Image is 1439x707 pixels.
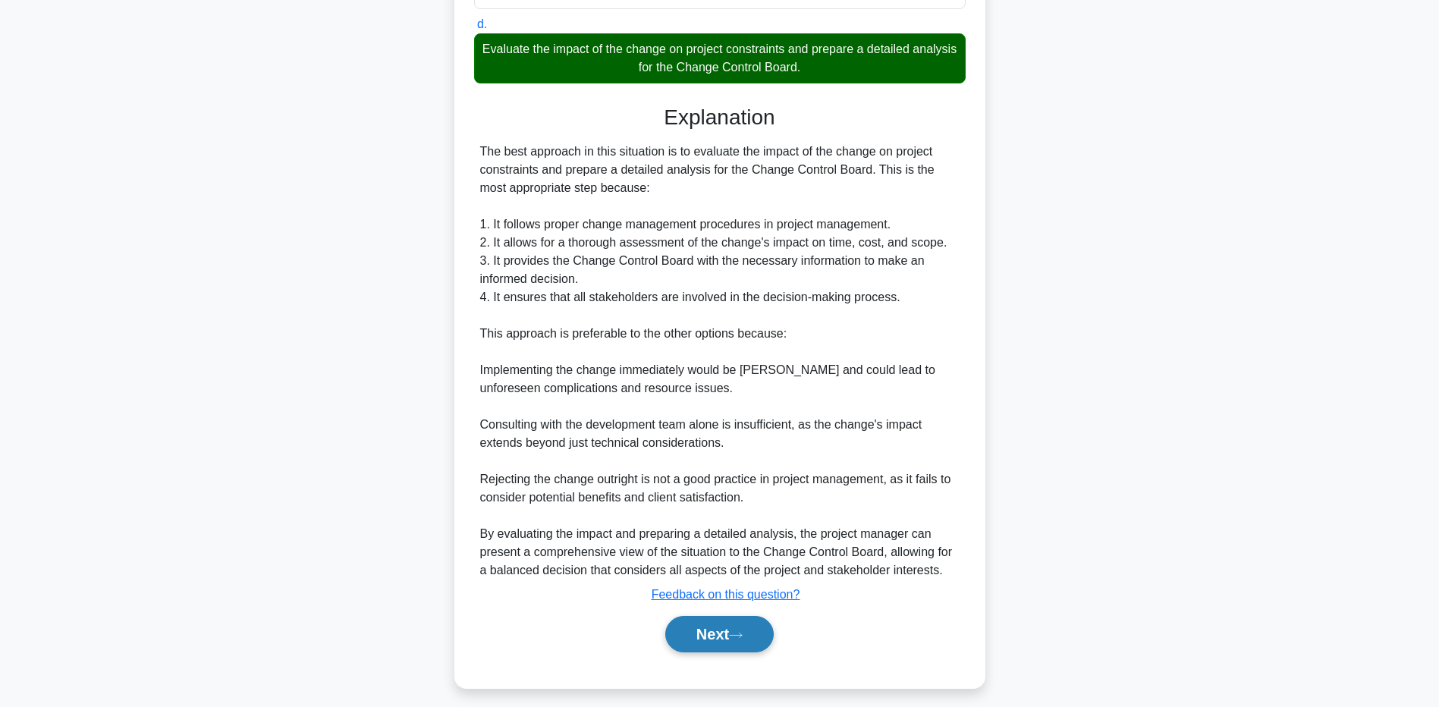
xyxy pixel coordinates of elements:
[665,616,774,652] button: Next
[477,17,487,30] span: d.
[480,143,960,580] div: The best approach in this situation is to evaluate the impact of the change on project constraint...
[483,105,957,130] h3: Explanation
[474,33,966,83] div: Evaluate the impact of the change on project constraints and prepare a detailed analysis for the ...
[652,588,800,601] a: Feedback on this question?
